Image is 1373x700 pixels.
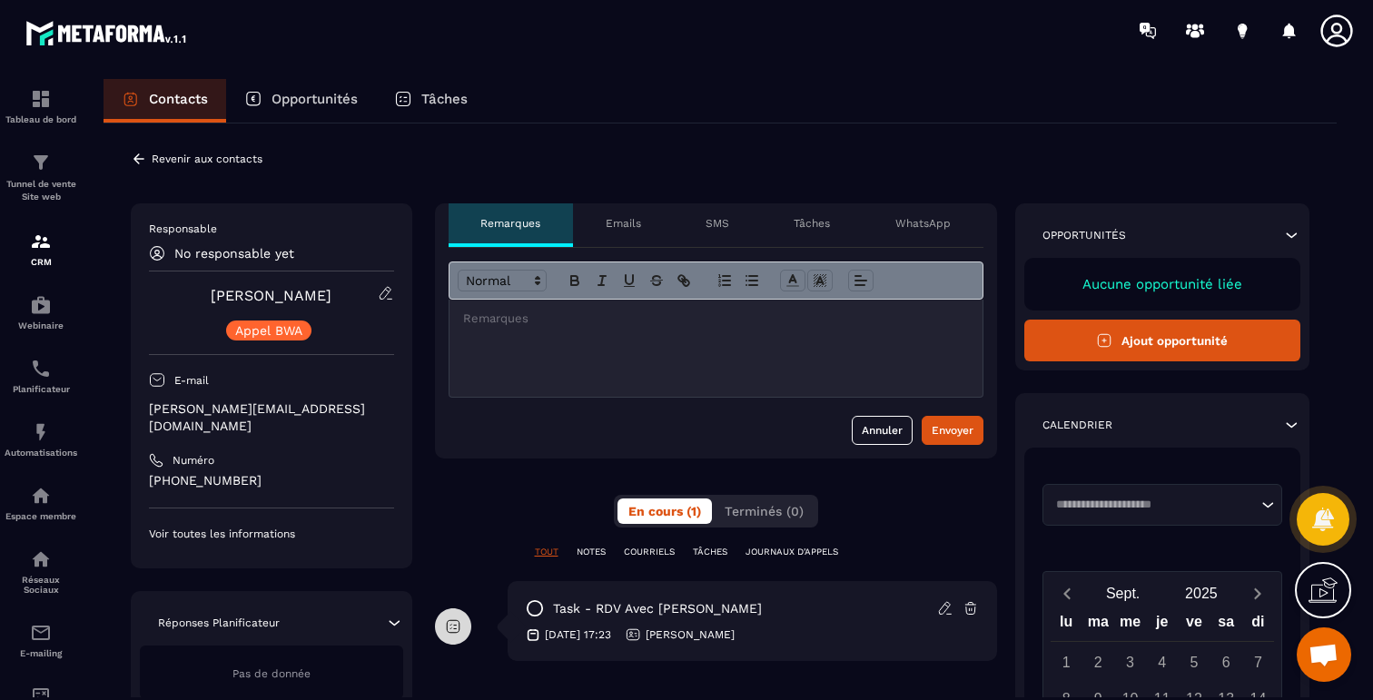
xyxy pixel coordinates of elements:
[5,74,77,138] a: formationformationTableau de bord
[149,400,394,435] p: [PERSON_NAME][EMAIL_ADDRESS][DOMAIN_NAME]
[5,257,77,267] p: CRM
[5,320,77,330] p: Webinaire
[1082,646,1114,678] div: 2
[376,79,486,123] a: Tâches
[794,216,830,231] p: Tâches
[30,358,52,380] img: scheduler
[628,504,701,518] span: En cours (1)
[25,16,189,49] img: logo
[545,627,611,642] p: [DATE] 17:23
[30,88,52,110] img: formation
[1024,320,1301,361] button: Ajout opportunité
[5,511,77,521] p: Espace membre
[30,231,52,252] img: formation
[5,471,77,535] a: automationsautomationsEspace membre
[1178,646,1210,678] div: 5
[617,498,712,524] button: En cours (1)
[173,453,214,468] p: Numéro
[1051,646,1082,678] div: 1
[1297,627,1351,682] div: Ouvrir le chat
[174,246,294,261] p: No responsable yet
[646,627,735,642] p: [PERSON_NAME]
[1210,609,1242,641] div: sa
[553,600,762,617] p: task - RDV avec [PERSON_NAME]
[30,152,52,173] img: formation
[158,616,280,630] p: Réponses Planificateur
[852,416,913,445] button: Annuler
[152,153,262,165] p: Revenir aux contacts
[932,421,973,439] div: Envoyer
[5,384,77,394] p: Planificateur
[535,546,558,558] p: TOUT
[30,421,52,443] img: automations
[149,527,394,541] p: Voir toutes les informations
[1146,609,1178,641] div: je
[606,216,641,231] p: Emails
[1084,577,1162,609] button: Open months overlay
[1050,609,1082,641] div: lu
[104,79,226,123] a: Contacts
[714,498,815,524] button: Terminés (0)
[693,546,727,558] p: TÂCHES
[1240,581,1274,606] button: Next month
[5,114,77,124] p: Tableau de bord
[5,178,77,203] p: Tunnel de vente Site web
[895,216,951,231] p: WhatsApp
[1146,646,1178,678] div: 4
[5,648,77,658] p: E-mailing
[211,287,331,304] a: [PERSON_NAME]
[922,416,983,445] button: Envoyer
[1242,609,1274,641] div: di
[235,324,302,337] p: Appel BWA
[480,216,540,231] p: Remarques
[174,373,209,388] p: E-mail
[624,546,675,558] p: COURRIELS
[30,622,52,644] img: email
[149,91,208,107] p: Contacts
[1114,646,1146,678] div: 3
[1114,609,1146,641] div: me
[577,546,606,558] p: NOTES
[272,91,358,107] p: Opportunités
[1042,484,1283,526] div: Search for option
[5,217,77,281] a: formationformationCRM
[421,91,468,107] p: Tâches
[30,294,52,316] img: automations
[30,548,52,570] img: social-network
[5,535,77,608] a: social-networksocial-networkRéseaux Sociaux
[149,472,394,489] p: [PHONE_NUMBER]
[1050,496,1258,514] input: Search for option
[1051,581,1084,606] button: Previous month
[1042,418,1112,432] p: Calendrier
[1082,609,1114,641] div: ma
[1042,228,1126,242] p: Opportunités
[1162,577,1240,609] button: Open years overlay
[746,546,838,558] p: JOURNAUX D'APPELS
[706,216,729,231] p: SMS
[5,138,77,217] a: formationformationTunnel de vente Site web
[1042,276,1283,292] p: Aucune opportunité liée
[5,281,77,344] a: automationsautomationsWebinaire
[1242,646,1274,678] div: 7
[5,608,77,672] a: emailemailE-mailing
[5,408,77,471] a: automationsautomationsAutomatisations
[232,667,311,680] span: Pas de donnée
[1178,609,1210,641] div: ve
[5,344,77,408] a: schedulerschedulerPlanificateur
[30,485,52,507] img: automations
[725,504,804,518] span: Terminés (0)
[149,222,394,236] p: Responsable
[5,575,77,595] p: Réseaux Sociaux
[226,79,376,123] a: Opportunités
[1210,646,1242,678] div: 6
[5,448,77,458] p: Automatisations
